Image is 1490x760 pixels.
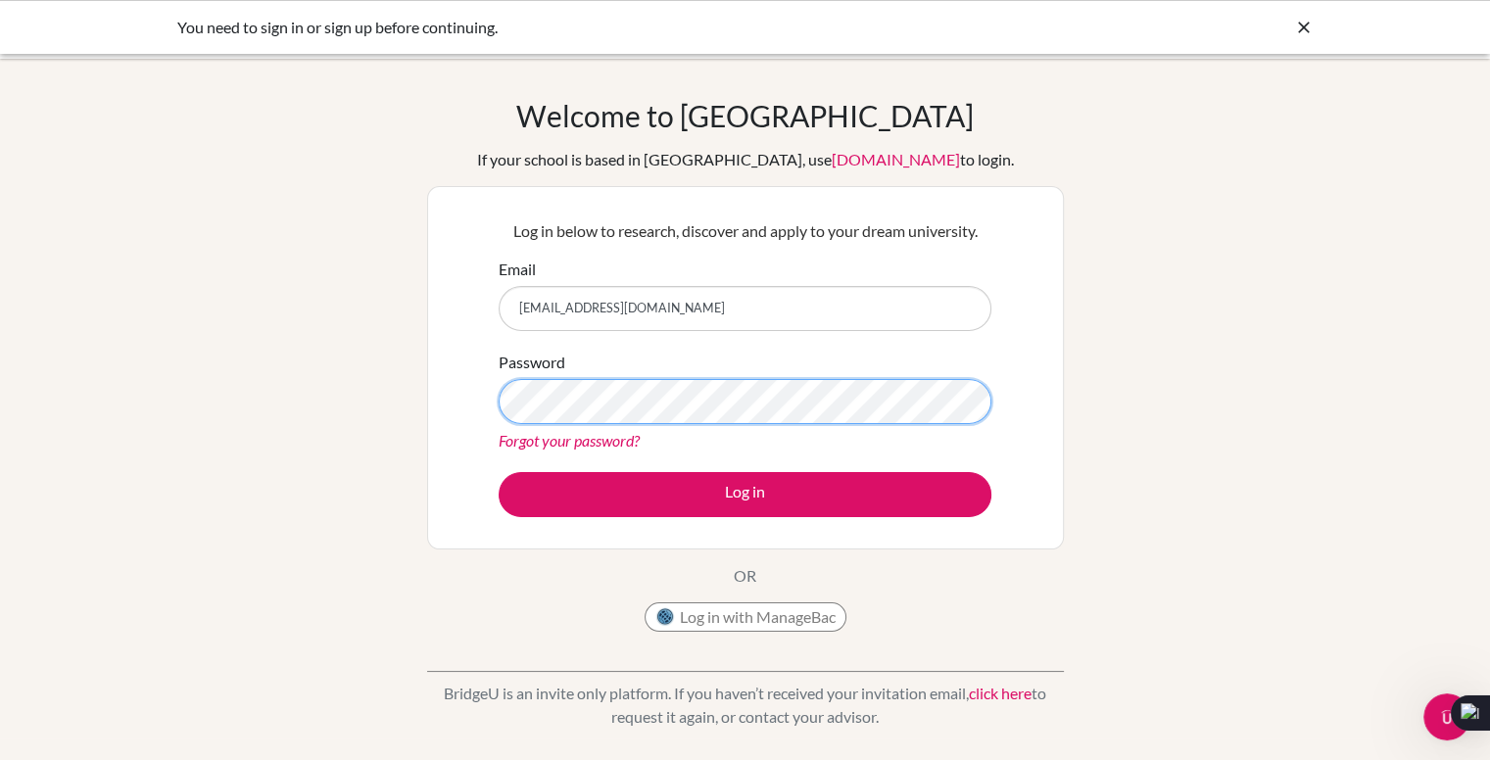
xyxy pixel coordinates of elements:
[499,219,991,243] p: Log in below to research, discover and apply to your dream university.
[177,16,1020,39] div: You need to sign in or sign up before continuing.
[477,148,1014,171] div: If your school is based in [GEOGRAPHIC_DATA], use to login.
[969,684,1032,702] a: click here
[499,258,536,281] label: Email
[516,98,974,133] h1: Welcome to [GEOGRAPHIC_DATA]
[499,351,565,374] label: Password
[832,150,960,168] a: [DOMAIN_NAME]
[1423,693,1470,740] iframe: Intercom live chat
[427,682,1064,729] p: BridgeU is an invite only platform. If you haven’t received your invitation email, to request it ...
[499,431,640,450] a: Forgot your password?
[734,564,756,588] p: OR
[499,472,991,517] button: Log in
[645,602,846,632] button: Log in with ManageBac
